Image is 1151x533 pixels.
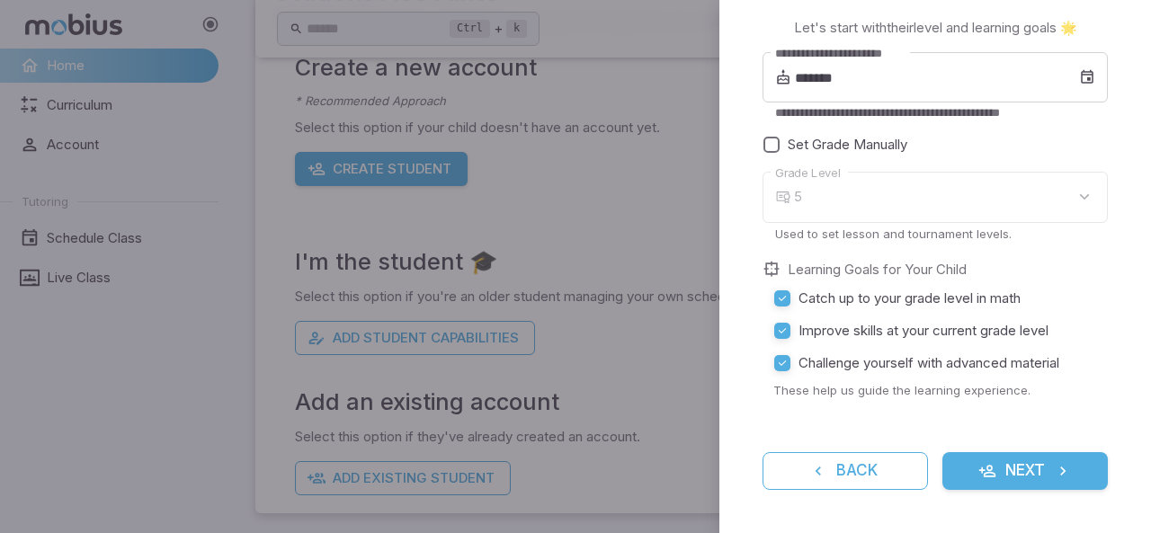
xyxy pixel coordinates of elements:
[788,260,967,280] label: Learning Goals for Your Child
[775,226,1095,242] p: Used to set lesson and tournament levels.
[799,321,1048,341] span: Improve skills at your current grade level
[775,164,841,182] label: Grade Level
[794,172,1108,223] div: 5
[799,353,1059,373] span: Challenge yourself with advanced material
[794,18,1077,38] p: Let's start with their level and learning goals 🌟
[788,135,907,155] span: Set Grade Manually
[799,289,1021,308] span: Catch up to your grade level in math
[763,452,928,490] button: Back
[942,452,1108,490] button: Next
[773,382,1108,398] p: These help us guide the learning experience.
